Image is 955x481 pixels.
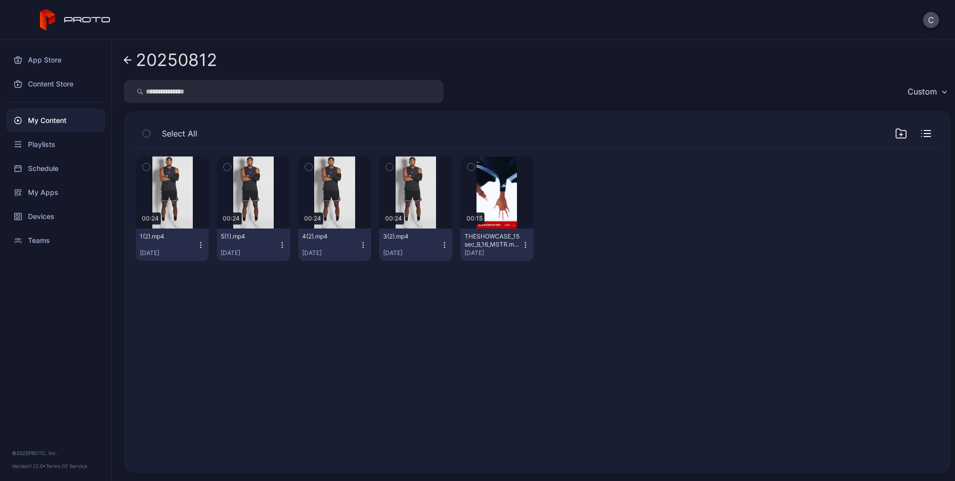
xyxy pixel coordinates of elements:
[124,48,217,72] a: 20250812
[383,232,438,240] div: 3(2).mp4
[461,228,533,261] button: THESHOWCASE_15sec_9_16_MSTR.mp4[DATE]
[908,86,937,96] div: Custom
[217,228,290,261] button: 5(1).mp4[DATE]
[298,228,371,261] button: 4(2).mp4[DATE]
[903,80,951,103] button: Custom
[6,228,105,252] a: Teams
[6,156,105,180] a: Schedule
[221,232,276,240] div: 5(1).mp4
[140,232,195,240] div: 1(2).mp4
[923,12,939,28] button: C
[6,108,105,132] a: My Content
[6,180,105,204] a: My Apps
[12,449,99,457] div: © 2025 PROTO, Inc.
[136,228,209,261] button: 1(2).mp4[DATE]
[46,463,87,469] a: Terms Of Service
[6,204,105,228] a: Devices
[162,127,197,139] span: Select All
[302,249,359,257] div: [DATE]
[221,249,278,257] div: [DATE]
[12,463,46,469] span: Version 1.12.0 •
[379,228,452,261] button: 3(2).mp4[DATE]
[136,50,217,69] div: 20250812
[140,249,197,257] div: [DATE]
[465,249,521,257] div: [DATE]
[6,72,105,96] a: Content Store
[6,132,105,156] a: Playlists
[383,249,440,257] div: [DATE]
[6,48,105,72] a: App Store
[302,232,357,240] div: 4(2).mp4
[465,232,519,248] div: THESHOWCASE_15sec_9_16_MSTR.mp4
